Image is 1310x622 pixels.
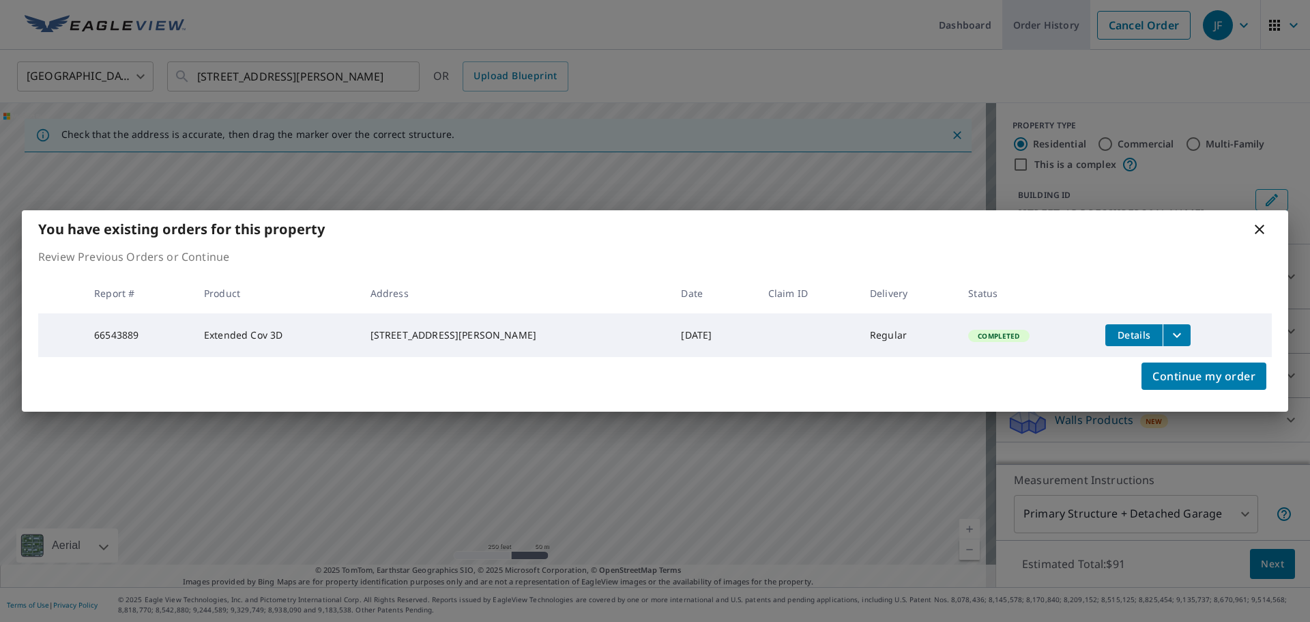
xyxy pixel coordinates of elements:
b: You have existing orders for this property [38,220,325,238]
p: Review Previous Orders or Continue [38,249,1272,265]
button: filesDropdownBtn-66543889 [1163,324,1191,346]
button: detailsBtn-66543889 [1105,324,1163,346]
span: Completed [970,331,1028,341]
td: 66543889 [83,313,193,357]
th: Address [360,273,671,313]
td: [DATE] [670,313,757,357]
div: [STREET_ADDRESS][PERSON_NAME] [370,328,660,342]
span: Continue my order [1152,367,1255,386]
button: Continue my order [1141,363,1266,390]
th: Date [670,273,757,313]
th: Status [957,273,1094,313]
th: Claim ID [757,273,859,313]
th: Product [193,273,360,313]
th: Report # [83,273,193,313]
td: Extended Cov 3D [193,313,360,357]
td: Regular [859,313,957,357]
span: Details [1113,328,1154,341]
th: Delivery [859,273,957,313]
